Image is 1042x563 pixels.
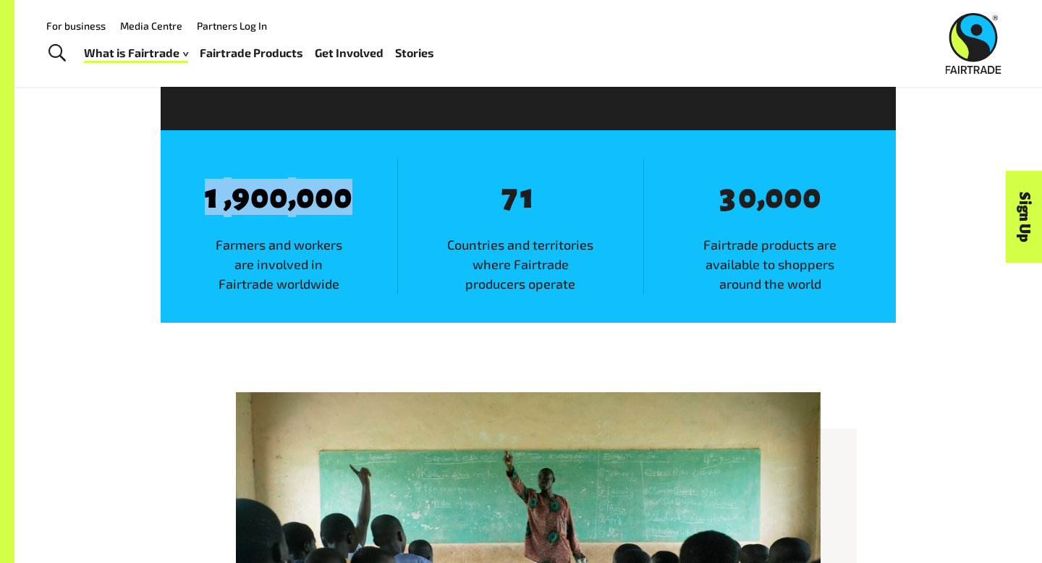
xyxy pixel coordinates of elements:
a: Media Centre [120,20,182,32]
span: 9 [232,179,250,215]
span: 0 [784,179,802,215]
span: 0 [802,179,821,215]
span: 0 [250,179,269,215]
span: 0 [738,179,757,215]
a: Get Involved [315,43,384,64]
span: 3 [719,179,738,215]
span: 1 [205,179,224,215]
a: For business [46,20,106,32]
a: Toggle Search [39,35,75,72]
a: Stories [395,43,434,64]
span: Fairtrade products are available to shoppers around the world [644,235,896,294]
span: 7 [501,179,520,215]
span: , [224,177,232,213]
span: 0 [765,179,784,215]
span: , [288,177,296,213]
span: Farmers and workers are involved in Fairtrade worldwide [161,235,397,294]
a: Partners Log In [197,20,267,32]
span: 0 [269,179,288,215]
span: Countries and territories where Fairtrade producers operate [398,235,643,294]
a: Fairtrade Products [200,43,303,64]
span: 0 [315,179,334,215]
img: Fairtrade Australia New Zealand logo [946,13,1001,74]
span: , [757,177,765,213]
span: 1 [520,179,539,215]
span: 0 [334,179,352,215]
span: 0 [296,179,315,215]
a: What is Fairtrade [84,43,188,64]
